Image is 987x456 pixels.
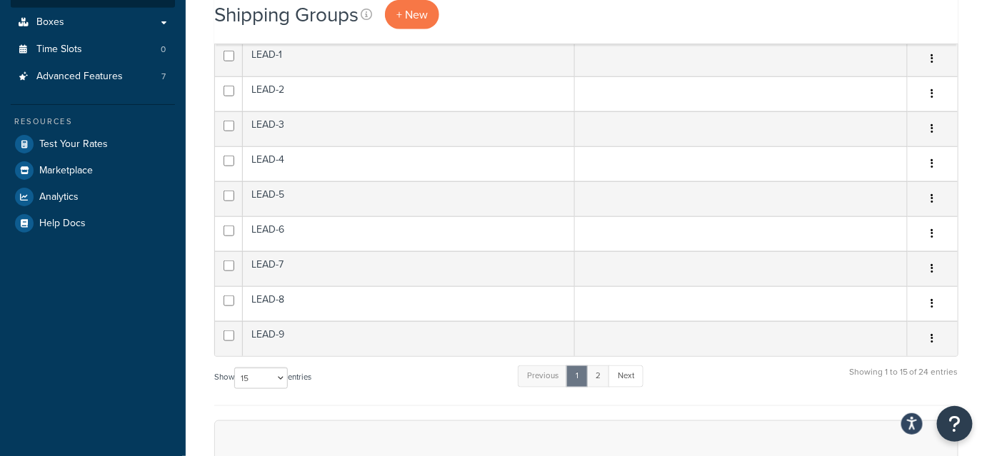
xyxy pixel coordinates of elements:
td: LEAD-9 [243,321,575,356]
a: Analytics [11,184,175,210]
a: Test Your Rates [11,131,175,157]
a: Marketplace [11,158,175,183]
button: Open Resource Center [937,406,973,442]
a: 1 [566,365,588,387]
span: 7 [161,71,166,83]
li: Time Slots [11,36,175,63]
li: Advanced Features [11,64,175,90]
span: 0 [161,44,166,56]
td: LEAD-7 [243,251,575,286]
a: Advanced Features 7 [11,64,175,90]
a: Boxes [11,9,175,36]
a: Help Docs [11,211,175,236]
span: Advanced Features [36,71,123,83]
span: Marketplace [39,165,93,177]
td: LEAD-8 [243,286,575,321]
span: Test Your Rates [39,138,108,151]
a: 2 [586,365,610,387]
a: Previous [518,365,568,387]
span: Analytics [39,191,79,203]
div: Showing 1 to 15 of 24 entries [849,364,958,395]
td: LEAD-5 [243,181,575,216]
h1: Shipping Groups [214,1,359,29]
span: Help Docs [39,218,86,230]
span: Boxes [36,16,64,29]
span: + New [396,6,428,23]
td: LEAD-4 [243,146,575,181]
span: Time Slots [36,44,82,56]
div: Resources [11,116,175,128]
td: LEAD-1 [243,41,575,76]
label: Show entries [214,368,311,389]
td: LEAD-6 [243,216,575,251]
td: LEAD-2 [243,76,575,111]
select: Showentries [234,368,288,389]
td: LEAD-3 [243,111,575,146]
a: Next [608,365,643,387]
a: Time Slots 0 [11,36,175,63]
